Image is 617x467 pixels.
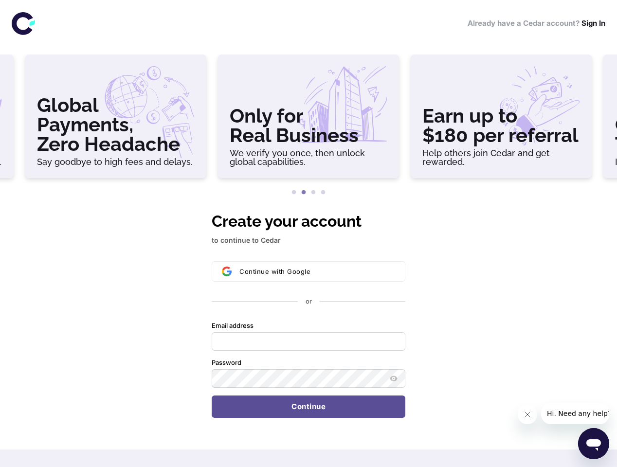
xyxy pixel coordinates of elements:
h6: Already have a Cedar account? [468,18,605,29]
button: 2 [299,188,308,198]
h3: Global Payments, Zero Headache [37,95,195,154]
p: to continue to Cedar [212,235,405,246]
button: 1 [289,188,299,198]
h1: Create your account [212,210,405,233]
iframe: Close message [518,405,537,424]
h6: Help others join Cedar and get rewarded. [422,149,580,166]
img: Sign in with Google [222,267,232,276]
a: Sign In [581,18,605,28]
p: or [306,297,312,306]
button: Sign in with GoogleContinue with Google [212,261,405,282]
button: Continue [212,395,405,418]
label: Password [212,359,241,367]
span: Continue with Google [239,268,310,275]
iframe: Message from company [541,403,609,424]
button: Show password [388,373,399,384]
button: 3 [308,188,318,198]
h6: We verify you once, then unlock global capabilities. [230,149,387,166]
h6: Say goodbye to high fees and delays. [37,158,195,166]
iframe: Button to launch messaging window [578,428,609,459]
label: Email address [212,322,254,330]
h3: Only for Real Business [230,106,387,145]
span: Hi. Need any help? [6,7,70,15]
button: 4 [318,188,328,198]
h3: Earn up to $180 per referral [422,106,580,145]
